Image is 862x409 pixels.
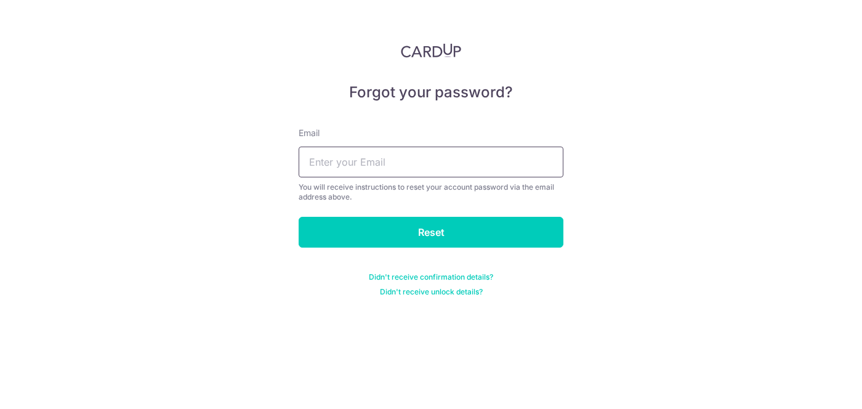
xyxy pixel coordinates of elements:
[401,43,461,58] img: CardUp Logo
[299,127,320,139] label: Email
[299,217,563,248] input: Reset
[369,272,493,282] a: Didn't receive confirmation details?
[299,83,563,102] h5: Forgot your password?
[299,182,563,202] div: You will receive instructions to reset your account password via the email address above.
[380,287,483,297] a: Didn't receive unlock details?
[299,147,563,177] input: Enter your Email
